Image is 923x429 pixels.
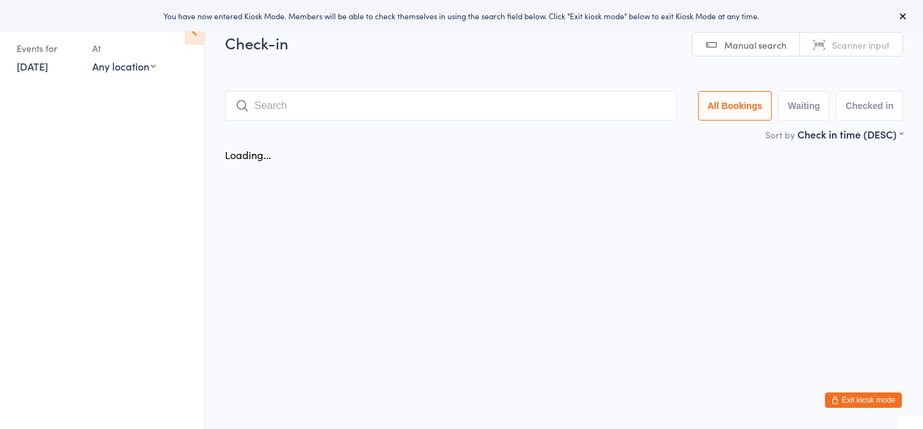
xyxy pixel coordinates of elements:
div: You have now entered Kiosk Mode. Members will be able to check themselves in using the search fie... [21,10,902,21]
label: Sort by [765,128,795,141]
button: Exit kiosk mode [825,392,902,408]
button: All Bookings [698,91,772,121]
a: [DATE] [17,59,48,73]
div: At [92,38,156,59]
h2: Check-in [225,32,903,53]
span: Manual search [724,38,786,51]
button: Waiting [778,91,829,121]
button: Checked in [836,91,903,121]
span: Scanner input [832,38,890,51]
div: Any location [92,59,156,73]
div: Events for [17,38,79,59]
input: Search [225,91,677,121]
div: Check in time (DESC) [797,127,903,141]
div: Loading... [225,147,271,162]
